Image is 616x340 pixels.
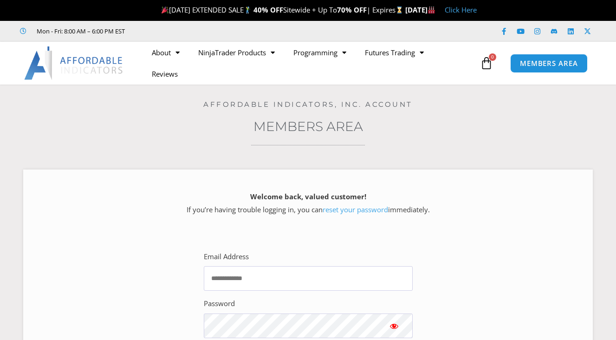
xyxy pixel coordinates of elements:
[24,46,124,80] img: LogoAI | Affordable Indicators – NinjaTrader
[445,5,477,14] a: Click Here
[337,5,367,14] strong: 70% OFF
[203,100,413,109] a: Affordable Indicators, Inc. Account
[405,5,435,14] strong: [DATE]
[159,5,405,14] span: [DATE] EXTENDED SALE Sitewide + Up To | Expires
[143,63,187,85] a: Reviews
[34,26,125,37] span: Mon - Fri: 8:00 AM – 6:00 PM EST
[253,118,363,134] a: Members Area
[376,314,413,338] button: Show password
[204,297,235,310] label: Password
[189,42,284,63] a: NinjaTrader Products
[143,42,478,85] nav: Menu
[323,205,388,214] a: reset your password
[489,53,496,61] span: 0
[428,7,435,13] img: 🏭
[250,192,366,201] strong: Welcome back, valued customer!
[466,50,507,77] a: 0
[138,26,277,36] iframe: Customer reviews powered by Trustpilot
[39,190,577,216] p: If you’re having trouble logging in, you can immediately.
[162,7,169,13] img: 🎉
[204,250,249,263] label: Email Address
[396,7,403,13] img: ⌛
[520,60,578,67] span: MEMBERS AREA
[244,7,251,13] img: 🏌️‍♂️
[510,54,588,73] a: MEMBERS AREA
[284,42,356,63] a: Programming
[356,42,433,63] a: Futures Trading
[253,5,283,14] strong: 40% OFF
[143,42,189,63] a: About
